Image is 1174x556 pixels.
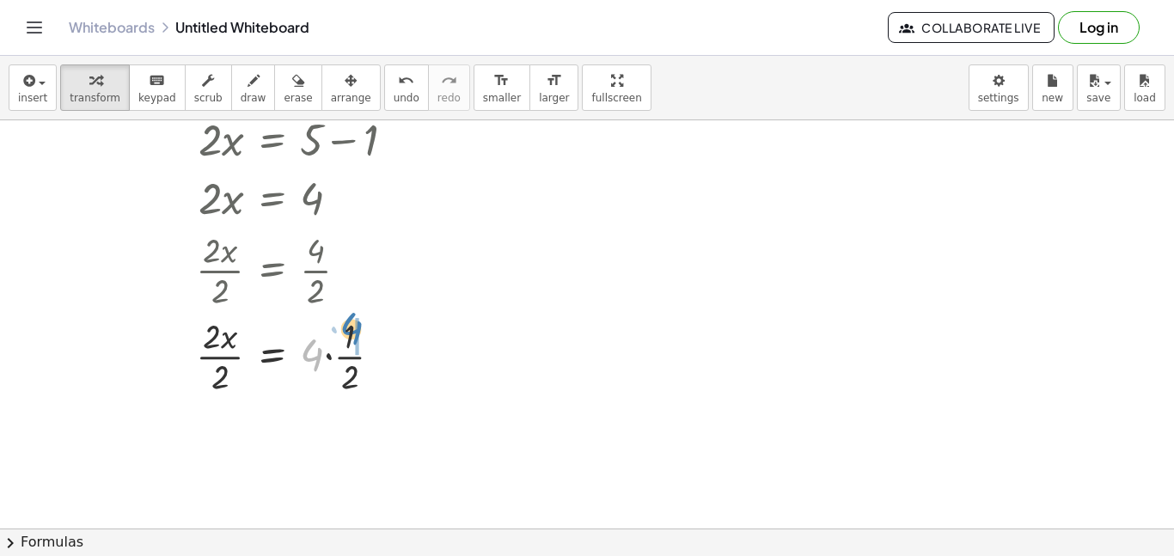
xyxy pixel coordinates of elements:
button: new [1032,64,1073,111]
button: arrange [321,64,381,111]
span: load [1134,92,1156,104]
button: settings [969,64,1029,111]
i: undo [398,70,414,91]
span: settings [978,92,1019,104]
span: keypad [138,92,176,104]
span: scrub [194,92,223,104]
button: scrub [185,64,232,111]
button: insert [9,64,57,111]
button: erase [274,64,321,111]
button: draw [231,64,276,111]
span: draw [241,92,266,104]
button: Collaborate Live [888,12,1055,43]
button: redoredo [428,64,470,111]
span: smaller [483,92,521,104]
button: Toggle navigation [21,14,48,41]
button: fullscreen [582,64,651,111]
i: format_size [546,70,562,91]
button: transform [60,64,130,111]
span: arrange [331,92,371,104]
button: format_sizelarger [529,64,578,111]
button: load [1124,64,1165,111]
span: Collaborate Live [902,20,1040,35]
span: undo [394,92,419,104]
a: Whiteboards [69,19,155,36]
span: save [1086,92,1110,104]
span: larger [539,92,569,104]
button: save [1077,64,1121,111]
i: keyboard [149,70,165,91]
span: insert [18,92,47,104]
i: redo [441,70,457,91]
i: format_size [493,70,510,91]
span: redo [437,92,461,104]
span: new [1042,92,1063,104]
button: Log in [1058,11,1140,44]
span: fullscreen [591,92,641,104]
button: format_sizesmaller [474,64,530,111]
button: keyboardkeypad [129,64,186,111]
span: erase [284,92,312,104]
span: transform [70,92,120,104]
button: undoundo [384,64,429,111]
